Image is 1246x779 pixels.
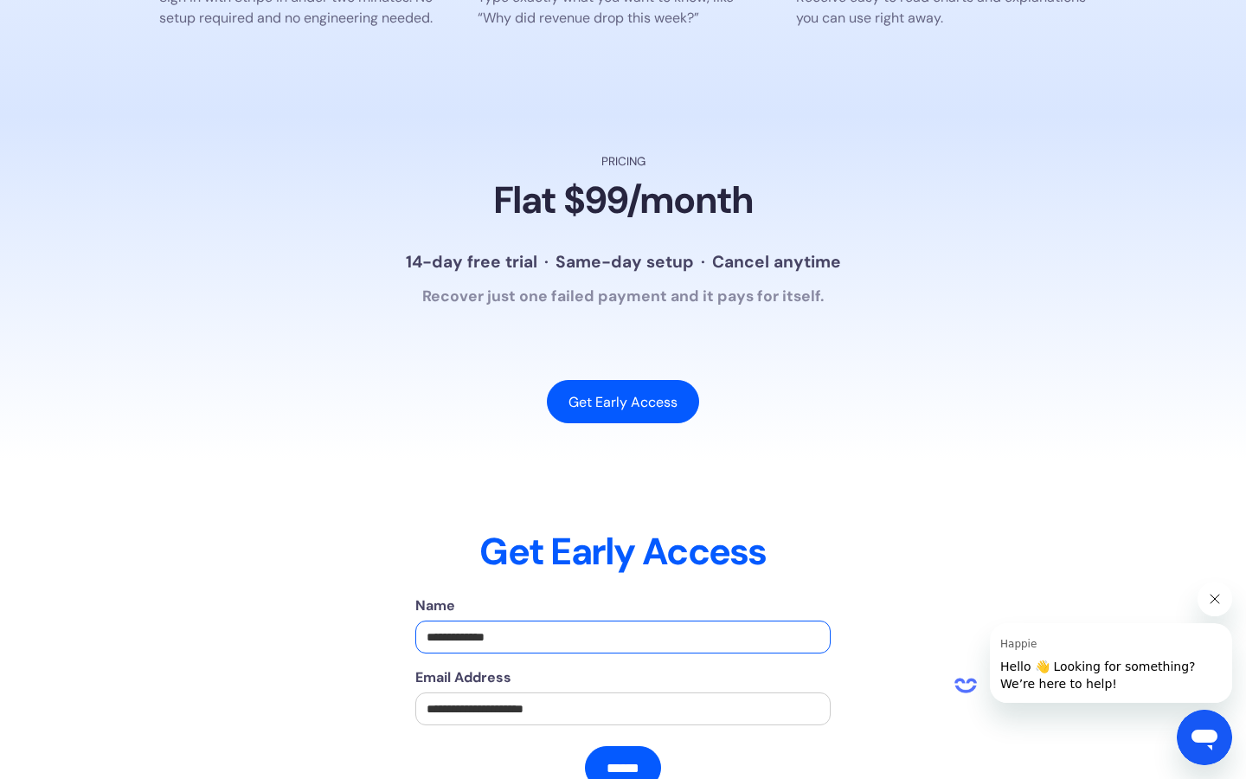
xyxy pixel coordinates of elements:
[948,668,983,703] iframe: bez obsahu
[415,667,831,688] label: Email Address
[83,530,1163,575] h2: Get Early Access
[556,250,694,275] div: Same-day setup
[544,250,549,275] div: ·
[990,623,1232,703] iframe: Zpráva od uživatele Happie
[1177,710,1232,765] iframe: Tlačítko pro spuštění okna posílání zpráv
[712,250,841,275] div: Cancel anytime
[415,596,831,616] label: Name
[547,380,699,423] a: Get Early Access
[948,582,1232,703] div: Uživatel Happie říká „Hello 👋 Looking for something? We’re here to help!“. Chcete-li pokračovat v...
[1198,582,1232,616] iframe: Zavřít zprávu od uživatele Happie
[422,286,824,306] strong: Recover just one failed payment and it pays for itself.
[493,178,754,223] h2: Flat $99/month
[701,250,705,275] div: ·
[601,153,645,171] div: Pricing
[406,250,537,275] div: 14-day free trial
